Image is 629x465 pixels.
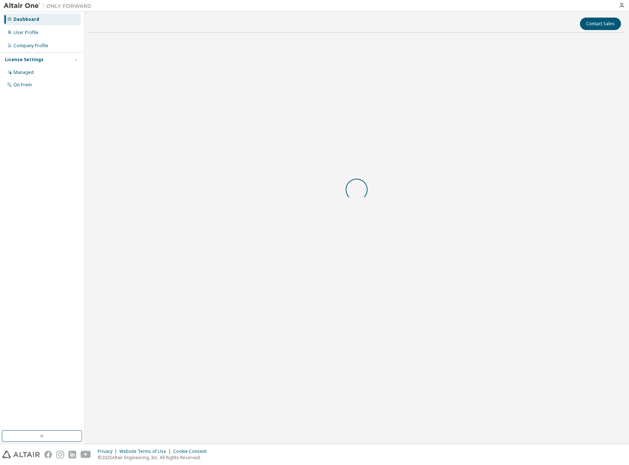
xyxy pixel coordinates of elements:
[173,449,211,454] div: Cookie Consent
[98,454,211,461] p: © 2025 Altair Engineering, Inc. All Rights Reserved.
[580,18,621,30] button: Contact Sales
[14,16,39,22] div: Dashboard
[44,451,52,458] img: facebook.svg
[5,57,44,63] div: License Settings
[4,2,95,10] img: Altair One
[14,82,32,88] div: On Prem
[14,30,38,36] div: User Profile
[98,449,119,454] div: Privacy
[56,451,64,458] img: instagram.svg
[119,449,173,454] div: Website Terms of Use
[14,70,34,75] div: Managed
[2,451,40,458] img: altair_logo.svg
[81,451,91,458] img: youtube.svg
[68,451,76,458] img: linkedin.svg
[14,43,48,49] div: Company Profile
